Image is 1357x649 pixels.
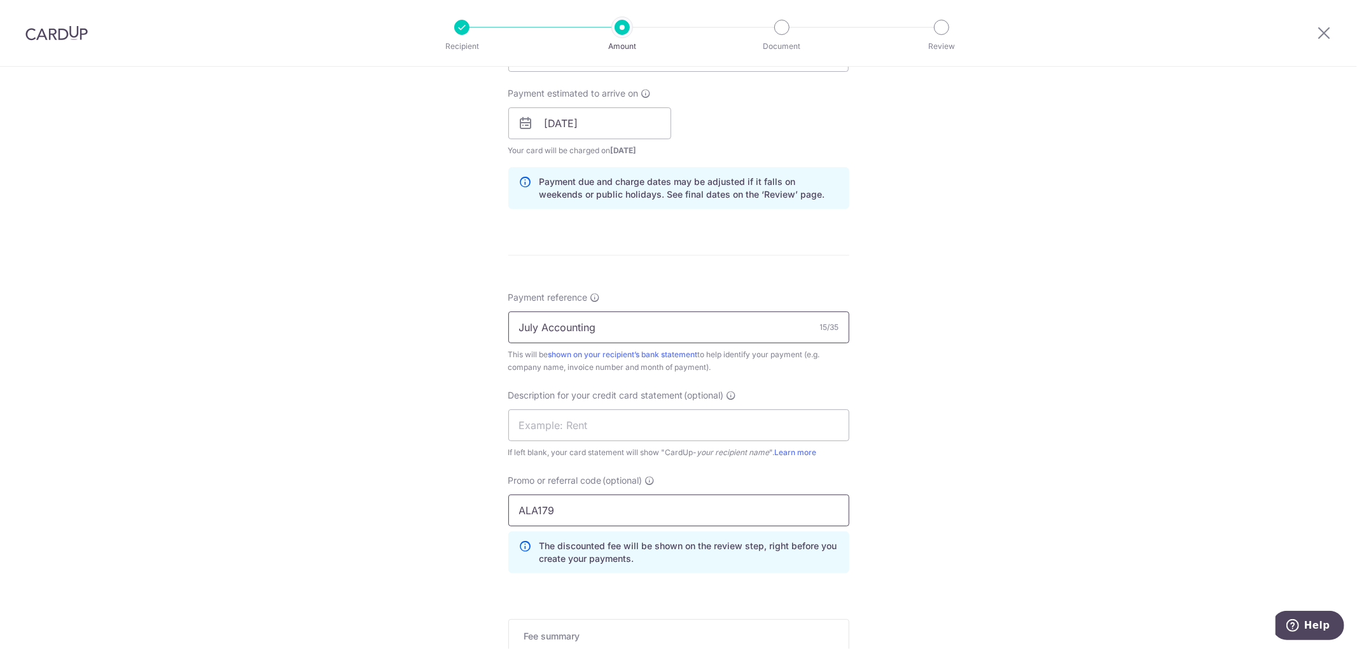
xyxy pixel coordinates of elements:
span: (optional) [685,389,724,402]
p: Review [894,40,989,53]
h5: Fee summary [524,630,833,643]
input: Example: Rent [508,409,849,441]
p: Amount [575,40,669,53]
div: If left blank, your card statement will show "CardUp- ". [508,446,849,459]
p: Document [735,40,829,53]
span: Your card will be charged on [508,144,671,157]
p: The discounted fee will be shown on the review step, right before you create your payments. [539,540,839,565]
span: Description for your credit card statement [508,389,683,402]
div: This will be to help identify your payment (e.g. company name, invoice number and month of payment). [508,348,849,374]
span: Payment reference [508,291,588,304]
iframe: Opens a widget where you can find more information [1276,611,1344,643]
span: Payment estimated to arrive on [508,87,639,100]
p: Payment due and charge dates may be adjusted if it falls on weekends or public holidays. See fina... [539,175,839,201]
span: [DATE] [611,146,637,155]
p: Recipient [415,40,509,53]
span: (optional) [603,474,643,487]
a: Learn more [775,447,817,457]
span: Promo or referral code [508,474,602,487]
i: your recipient name [697,447,770,457]
div: 15/35 [820,321,839,334]
img: CardUp [25,25,88,41]
a: shown on your recipient’s bank statement [548,350,698,359]
input: DD / MM / YYYY [508,107,671,139]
